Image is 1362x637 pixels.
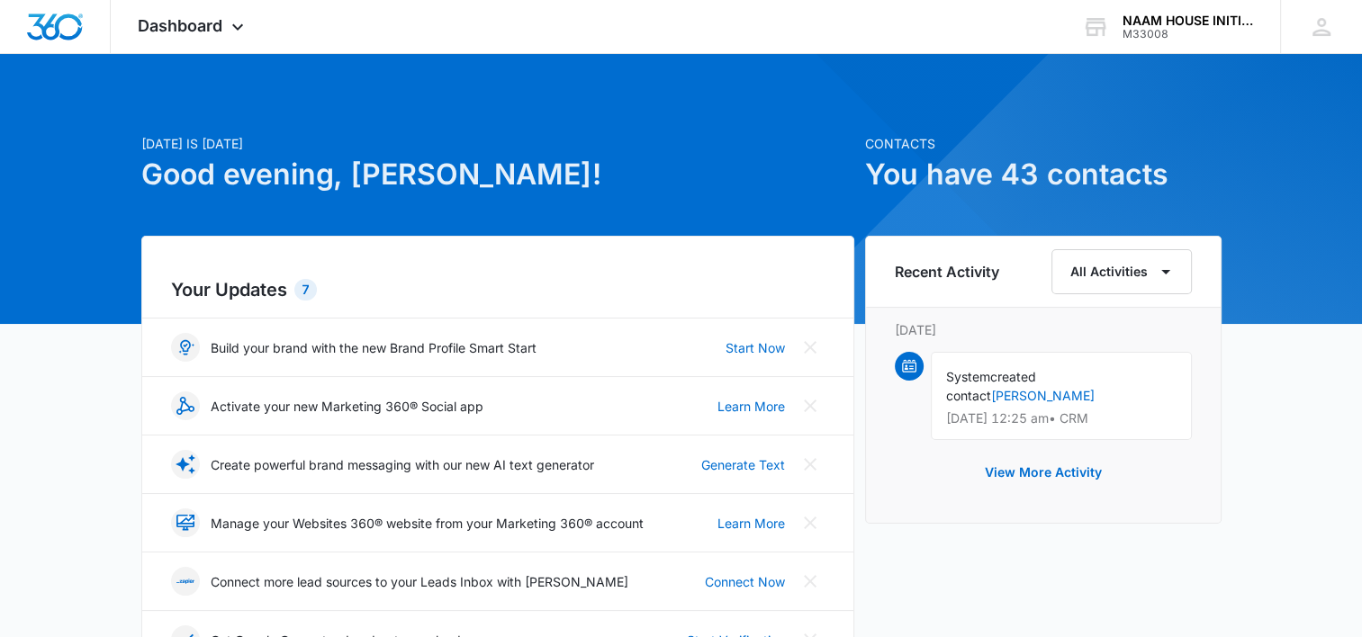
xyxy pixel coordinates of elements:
p: [DATE] [895,320,1192,339]
span: System [946,369,990,384]
p: Build your brand with the new Brand Profile Smart Start [211,338,537,357]
button: View More Activity [967,451,1120,494]
a: Start Now [726,338,785,357]
div: account id [1123,28,1254,40]
button: Close [796,508,825,537]
p: Create powerful brand messaging with our new AI text generator [211,455,594,474]
span: Dashboard [138,16,222,35]
p: Connect more lead sources to your Leads Inbox with [PERSON_NAME] [211,572,628,591]
p: Manage your Websites 360® website from your Marketing 360® account [211,514,644,533]
button: All Activities [1051,249,1192,294]
a: [PERSON_NAME] [991,388,1095,403]
button: Close [796,567,825,596]
p: [DATE] is [DATE] [141,134,854,153]
button: Close [796,333,825,362]
a: Learn More [717,397,785,416]
a: Connect Now [705,572,785,591]
h6: Recent Activity [895,261,999,283]
a: Learn More [717,514,785,533]
h1: You have 43 contacts [865,153,1222,196]
h1: Good evening, [PERSON_NAME]! [141,153,854,196]
button: Close [796,450,825,479]
span: created contact [946,369,1036,403]
h2: Your Updates [171,276,825,303]
a: Generate Text [701,455,785,474]
p: Activate your new Marketing 360® Social app [211,397,483,416]
p: Contacts [865,134,1222,153]
p: [DATE] 12:25 am • CRM [946,412,1177,425]
div: account name [1123,13,1254,28]
div: 7 [294,279,317,301]
button: Close [796,391,825,420]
